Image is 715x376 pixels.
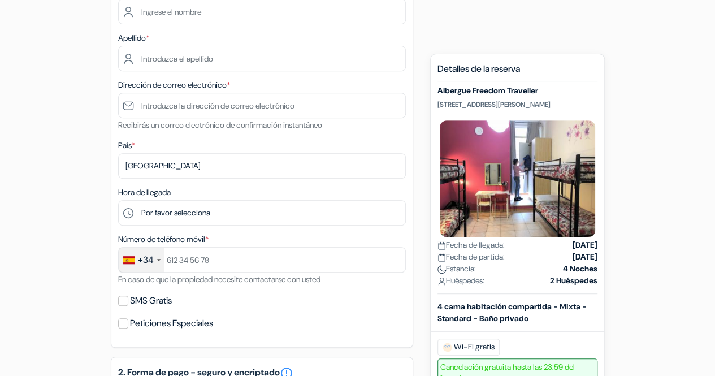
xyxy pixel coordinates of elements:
img: moon.svg [437,265,446,274]
strong: 4 Noches [563,263,597,275]
span: Wi-Fi gratis [437,339,500,356]
h5: Detalles de la reserva [437,63,597,81]
h5: Albergue Freedom Traveller [437,86,597,96]
span: Fecha de llegada: [437,239,505,251]
label: Peticiones Especiales [130,316,213,331]
label: Dirección de correo electrónico [118,79,230,91]
label: País [118,140,135,152]
span: Estancia: [437,263,476,275]
strong: [DATE] [573,251,597,263]
small: Recibirás un correo electrónico de confirmación instantáneo [118,120,322,130]
img: calendar.svg [437,253,446,262]
small: En caso de que la propiedad necesite contactarse con usted [118,274,320,284]
div: Spain (España): +34 [119,248,164,272]
input: Introduzca el apellido [118,46,406,71]
input: Introduzca la dirección de correo electrónico [118,93,406,118]
label: Número de teléfono móvil [118,234,209,245]
span: Fecha de partida: [437,251,505,263]
b: 4 cama habitación compartida - Mixta - Standard - Baño privado [437,301,587,323]
span: Huéspedes: [437,275,484,287]
label: Hora de llegada [118,187,171,198]
input: 612 34 56 78 [118,247,406,273]
label: Apellido [118,32,149,44]
strong: [DATE] [573,239,597,251]
strong: 2 Huéspedes [550,275,597,287]
img: user_icon.svg [437,277,446,286]
p: [STREET_ADDRESS][PERSON_NAME] [437,100,597,109]
img: free_wifi.svg [443,343,452,352]
div: +34 [138,253,154,267]
label: SMS Gratis [130,293,172,309]
img: calendar.svg [437,241,446,250]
